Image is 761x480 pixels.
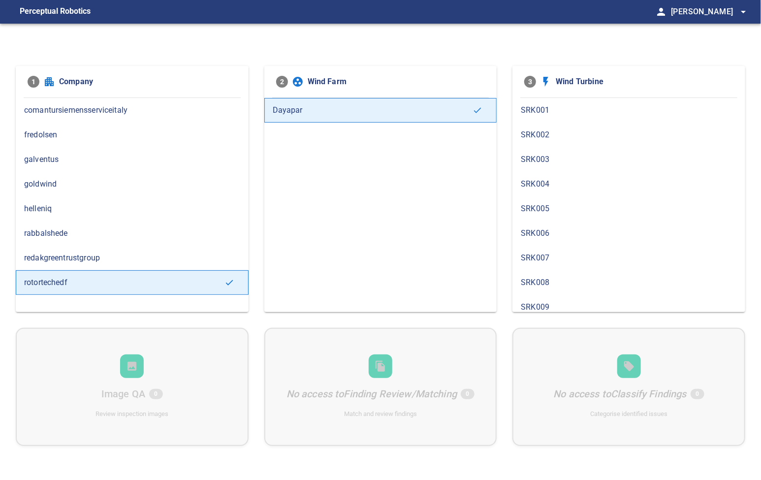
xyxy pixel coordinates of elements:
[512,295,745,320] div: SRK009
[24,227,240,239] span: rabbalshede
[24,277,224,288] span: rotortechedf
[521,227,737,239] span: SRK006
[24,104,240,116] span: comantursiemensserviceitaly
[16,246,249,270] div: redakgreentrustgroup
[671,5,749,19] span: [PERSON_NAME]
[16,270,249,295] div: rotortechedf
[28,76,39,88] span: 1
[521,277,737,288] span: SRK008
[308,76,485,88] span: Wind Farm
[16,221,249,246] div: rabbalshede
[512,98,745,123] div: SRK001
[276,76,288,88] span: 2
[512,147,745,172] div: SRK003
[24,178,240,190] span: goldwind
[264,98,497,123] div: Dayapar
[273,104,473,116] span: Dayapar
[24,154,240,165] span: galventus
[512,221,745,246] div: SRK006
[521,129,737,141] span: SRK002
[521,301,737,313] span: SRK009
[512,196,745,221] div: SRK005
[521,252,737,264] span: SRK007
[59,76,237,88] span: Company
[521,154,737,165] span: SRK003
[512,172,745,196] div: SRK004
[16,98,249,123] div: comantursiemensserviceitaly
[24,129,240,141] span: fredolsen
[24,203,240,215] span: helleniq
[16,196,249,221] div: helleniq
[16,172,249,196] div: goldwind
[521,104,737,116] span: SRK001
[16,123,249,147] div: fredolsen
[512,123,745,147] div: SRK002
[24,252,240,264] span: redakgreentrustgroup
[512,270,745,295] div: SRK008
[667,2,749,22] button: [PERSON_NAME]
[737,6,749,18] span: arrow_drop_down
[16,147,249,172] div: galventus
[556,76,733,88] span: Wind Turbine
[521,178,737,190] span: SRK004
[521,203,737,215] span: SRK005
[512,246,745,270] div: SRK007
[655,6,667,18] span: person
[524,76,536,88] span: 3
[20,4,91,20] figcaption: Perceptual Robotics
